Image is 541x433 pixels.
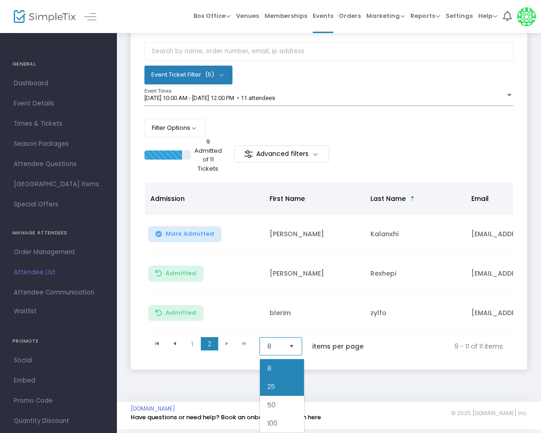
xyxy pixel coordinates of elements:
span: Order Management [14,246,103,258]
span: Memberships [265,4,307,28]
span: Admission [150,194,185,203]
span: Season Packages [14,138,103,150]
span: Go to the previous page [171,340,178,347]
span: Box Office [193,11,231,20]
span: Social [14,355,103,366]
span: Page 2 [201,337,218,351]
h4: MANAGE ATTENDEES [12,224,105,242]
span: Last Name [370,194,406,203]
h4: GENERAL [12,55,105,73]
td: [PERSON_NAME] [264,215,365,254]
span: Waitlist [14,307,37,316]
span: Marketing [366,11,405,20]
span: Email [471,194,489,203]
label: items per page [312,342,364,351]
span: Quantity Discount [14,415,103,427]
td: [PERSON_NAME] [264,254,365,294]
span: Go to the previous page [166,337,183,351]
span: [DATE] 10:00 AM - [DATE] 12:00 PM • 11 attendees [144,94,275,101]
span: Attendee Communication [14,287,103,299]
button: Mark Admitted [148,226,221,242]
span: Embed [14,375,103,387]
button: Admitted [148,266,204,282]
kendo-pager-info: 9 - 11 of 11 items [383,337,503,355]
span: Help [478,11,497,20]
span: 8 [267,342,282,351]
span: Times & Tickets [14,118,103,130]
button: Select [285,338,298,355]
div: Data table [145,183,513,333]
span: Dashboard [14,78,103,89]
h4: PROMOTE [12,332,105,350]
span: Event Details [14,98,103,110]
td: Kalanxhi [365,215,466,254]
span: Special Offers [14,199,103,211]
a: [DOMAIN_NAME] [131,405,175,412]
m-button: Advanced filters [234,145,329,162]
span: 25 [267,382,275,391]
p: 9 Admitted of 11 Tickets [194,137,222,173]
td: zylfo [365,294,466,333]
span: Mark Admitted [166,230,214,238]
span: 50 [267,400,276,410]
button: Filter Options [144,119,205,137]
span: Page 1 [183,337,201,351]
span: Admitted [166,309,196,316]
span: 8 [267,364,271,373]
td: Rexhepi [365,254,466,294]
td: blerim [264,294,365,333]
span: Go to the first page [149,337,166,351]
button: Event Ticket Filter(5) [144,66,232,84]
a: Have questions or need help? Book an onboarding session here [131,413,321,422]
span: [GEOGRAPHIC_DATA] Items [14,178,103,190]
img: filter [244,150,253,159]
span: Go to the first page [154,340,161,347]
span: Reports [410,11,440,20]
span: Settings [446,4,473,28]
span: Attendee List [14,266,103,278]
span: Promo Code [14,395,103,407]
input: Search by name, order number, email, ip address [144,42,513,61]
span: 100 [267,419,277,428]
span: Attendee Questions [14,158,103,170]
span: Admitted [166,270,196,277]
span: (5) [205,71,214,78]
span: Sortable [409,195,416,202]
span: Orders [339,4,361,28]
button: Admitted [148,305,204,321]
span: Events [313,4,333,28]
span: Venues [236,4,259,28]
span: © 2025 [DOMAIN_NAME] Inc. [451,410,527,417]
span: First Name [270,194,305,203]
